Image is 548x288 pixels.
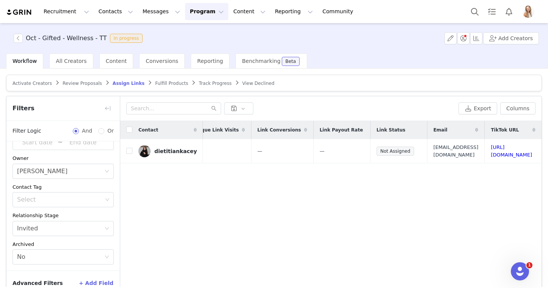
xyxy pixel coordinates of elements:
[13,81,52,86] span: Activate Creators
[320,127,363,133] span: Link Payout Rate
[138,3,185,20] button: Messages
[13,58,37,64] span: Workflow
[197,58,223,64] span: Reporting
[146,58,178,64] span: Conversions
[491,127,519,133] span: TikTok URL
[26,34,107,43] h3: Oct - Gifted - Wellness - TT
[63,138,103,147] input: End date
[286,59,296,64] div: Beta
[154,148,197,154] div: dietitiankacey
[155,81,188,86] span: Fulfill Products
[318,3,361,20] a: Community
[110,34,143,43] span: In progress
[433,144,479,158] span: [EMAIL_ADDRESS][DOMAIN_NAME]
[193,127,239,133] span: Unique Link Visits
[522,6,534,18] img: 22808846-06dd-4d6e-a5f5-c90265dabeaf.jpg
[39,3,94,20] button: Recruitment
[377,147,414,156] span: Not Assigned
[138,145,197,157] a: dietitiankacey
[484,3,500,20] a: Tasks
[14,34,146,43] span: [object Object]
[518,6,542,18] button: Profile
[526,262,532,268] span: 1
[466,3,483,20] button: Search
[491,144,532,158] a: [URL][DOMAIN_NAME]
[511,262,529,280] iframe: Intercom live chat
[17,138,58,147] input: Start date
[13,104,35,113] span: Filters
[13,279,63,287] span: Advanced Filters
[63,81,102,86] span: Review Proposals
[377,127,405,133] span: Link Status
[242,81,275,86] span: View Declined
[500,102,535,114] button: Columns
[13,183,114,191] div: Contact Tag
[113,81,144,86] span: Assign Links
[270,3,317,20] button: Reporting
[185,3,228,20] button: Program
[138,127,158,133] span: Contact
[17,221,38,236] div: Invited
[13,241,114,248] div: Archived
[13,212,114,219] div: Relationship Stage
[17,196,102,203] div: Select
[320,148,325,154] span: —
[105,197,110,203] i: icon: down
[13,127,41,135] span: Filter Logic
[458,102,497,114] button: Export
[258,148,262,154] span: —
[104,127,114,135] span: Or
[433,127,448,133] span: Email
[13,155,114,162] div: Owner
[242,58,280,64] span: Benchmarking
[199,81,231,86] span: Track Progress
[17,164,68,178] div: Lily Goldberg
[6,9,33,16] img: grin logo
[229,3,270,20] button: Content
[106,58,127,64] span: Content
[483,32,539,44] button: Add Creators
[501,3,517,20] button: Notifications
[126,102,221,114] input: Search...
[258,127,301,133] span: Link Conversions
[79,127,95,135] span: And
[56,58,86,64] span: All Creators
[17,250,25,264] div: No
[94,3,138,20] button: Contacts
[211,106,217,111] i: icon: search
[138,145,151,157] img: 93faa62a-8627-49ef-889c-5f5fb6bfe387.jpg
